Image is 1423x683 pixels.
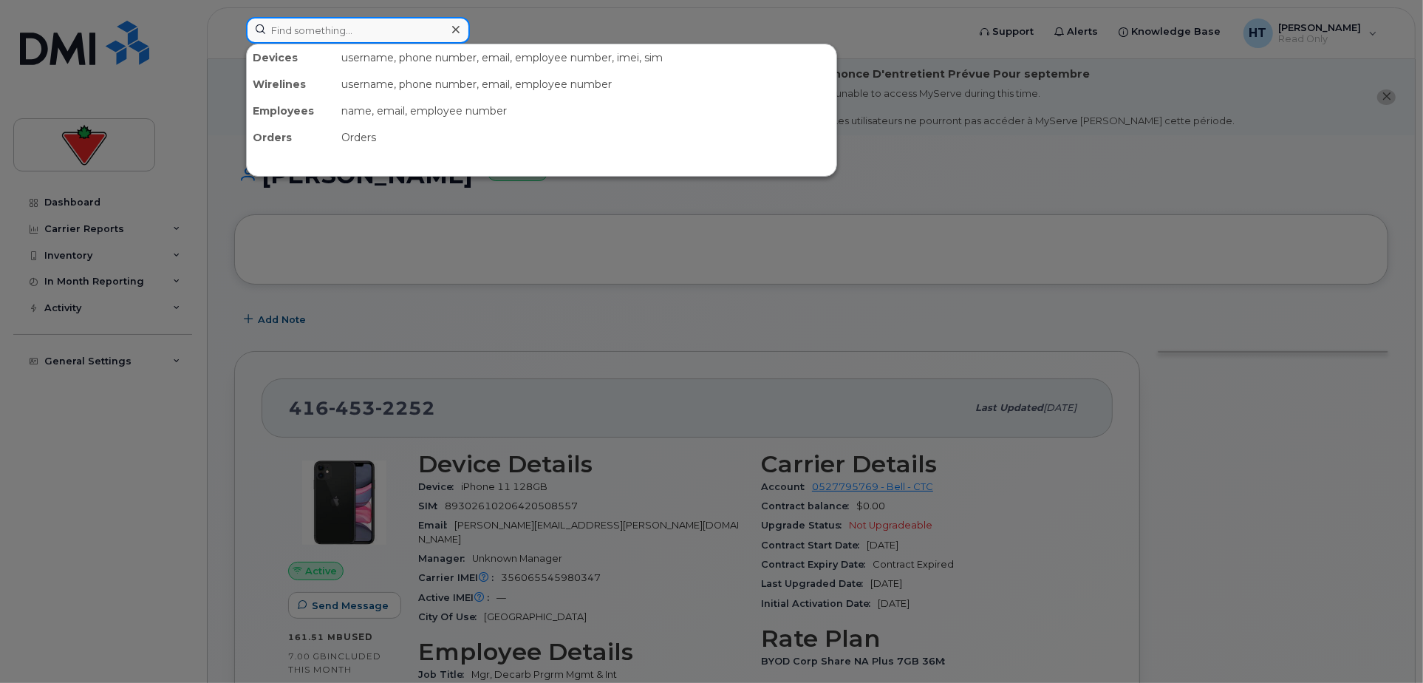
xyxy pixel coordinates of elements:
[335,44,836,71] div: username, phone number, email, employee number, imei, sim
[247,98,335,124] div: Employees
[335,124,836,151] div: Orders
[247,71,335,98] div: Wirelines
[335,98,836,124] div: name, email, employee number
[247,124,335,151] div: Orders
[335,71,836,98] div: username, phone number, email, employee number
[247,44,335,71] div: Devices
